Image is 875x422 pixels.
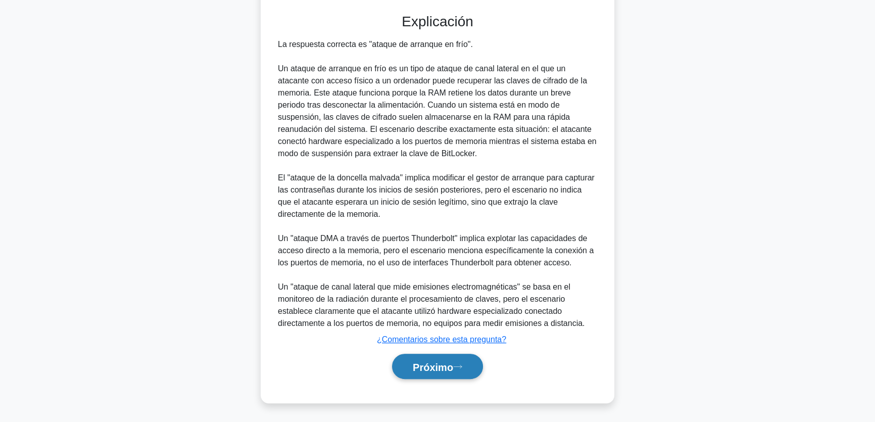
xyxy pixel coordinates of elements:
font: Un "ataque de canal lateral que mide emisiones electromagnéticas" se basa en el monitoreo de la r... [278,283,585,327]
a: ¿Comentarios sobre esta pregunta? [377,335,506,344]
font: Explicación [402,14,473,29]
font: Un "ataque DMA a través de puertos Thunderbolt" implica explotar las capacidades de acceso direct... [278,234,594,267]
font: El "ataque de la doncella malvada" implica modificar el gestor de arranque para capturar las cont... [278,173,595,218]
font: La respuesta correcta es "ataque de arranque en frío". [278,40,473,49]
button: Próximo [392,354,483,380]
font: Próximo [413,361,453,372]
font: Un ataque de arranque en frío es un tipo de ataque de canal lateral en el que un atacante con acc... [278,64,597,158]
